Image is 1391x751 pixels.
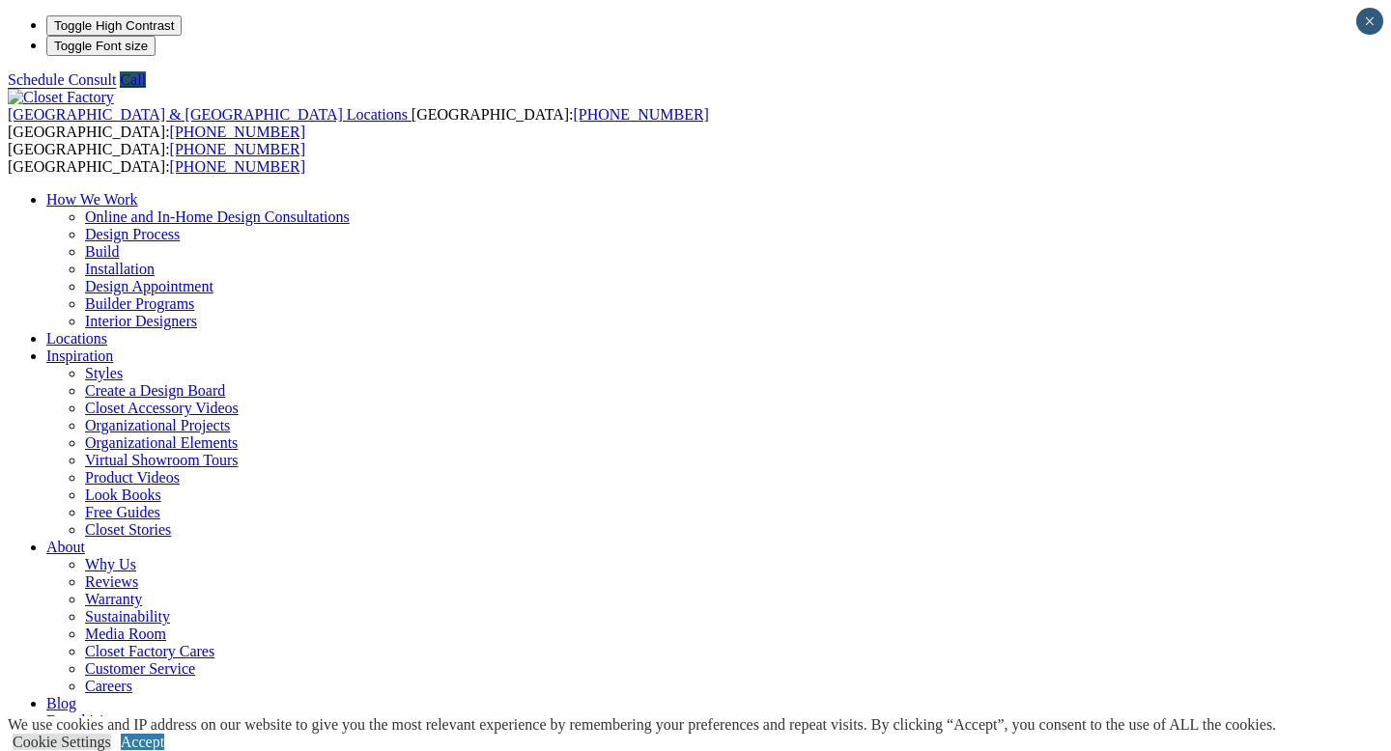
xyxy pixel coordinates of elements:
span: [GEOGRAPHIC_DATA] & [GEOGRAPHIC_DATA] Locations [8,106,408,123]
a: Closet Accessory Videos [85,400,239,416]
a: Build [85,243,120,260]
a: [PHONE_NUMBER] [170,124,305,140]
a: Builder Programs [85,295,194,312]
a: Organizational Projects [85,417,230,433]
a: Look Books [85,487,161,503]
a: Call [120,71,146,88]
button: Close [1356,8,1383,35]
span: Toggle Font size [54,39,148,53]
img: Closet Factory [8,89,114,106]
button: Toggle Font size [46,36,156,56]
a: [PHONE_NUMBER] [170,158,305,175]
a: [PHONE_NUMBER] [573,106,708,123]
a: Organizational Elements [85,434,238,451]
span: Toggle High Contrast [54,18,174,33]
a: Styles [85,365,123,381]
a: Product Videos [85,469,180,486]
a: Reviews [85,573,138,590]
a: About [46,539,85,555]
a: Inspiration [46,348,113,364]
a: Blog [46,695,76,711]
div: We use cookies and IP address on our website to give you the most relevant experience by remember... [8,716,1276,734]
span: [GEOGRAPHIC_DATA]: [GEOGRAPHIC_DATA]: [8,106,709,140]
button: Toggle High Contrast [46,15,182,36]
a: Cookie Settings [13,734,111,750]
a: Closet Stories [85,521,171,538]
a: Media Room [85,626,166,642]
a: [GEOGRAPHIC_DATA] & [GEOGRAPHIC_DATA] Locations [8,106,412,123]
a: Closet Factory Cares [85,643,214,659]
a: Why Us [85,556,136,572]
a: Interior Designers [85,313,197,329]
a: Accept [121,734,164,750]
a: Sustainability [85,608,170,625]
a: Schedule Consult [8,71,116,88]
a: Installation [85,261,155,277]
a: How We Work [46,191,138,208]
a: Create a Design Board [85,382,225,399]
a: Free Guides [85,504,160,520]
a: Careers [85,678,132,694]
a: Locations [46,330,107,347]
a: Franchising [46,712,120,729]
a: Warranty [85,591,142,607]
a: Online and In-Home Design Consultations [85,209,350,225]
a: Virtual Showroom Tours [85,452,239,468]
a: [PHONE_NUMBER] [170,141,305,157]
a: Customer Service [85,660,195,677]
a: Design Process [85,226,180,242]
a: Design Appointment [85,278,213,294]
span: [GEOGRAPHIC_DATA]: [GEOGRAPHIC_DATA]: [8,141,305,175]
